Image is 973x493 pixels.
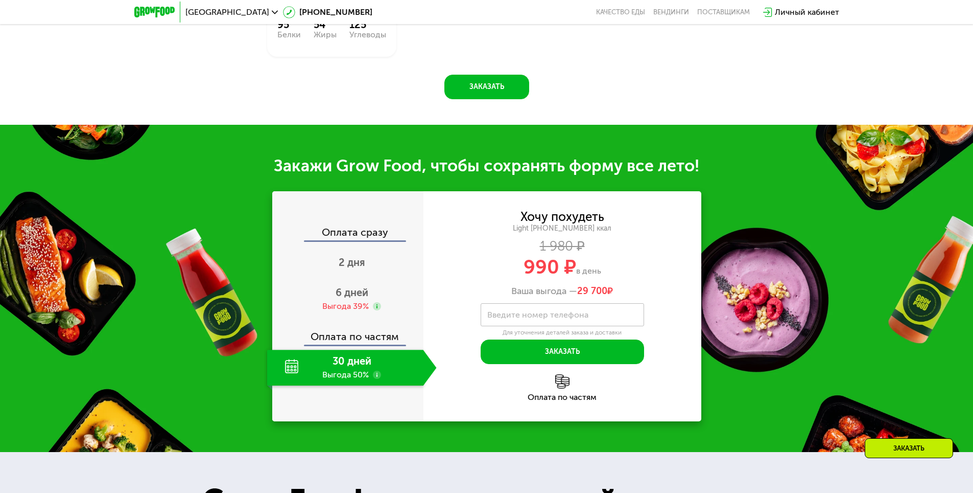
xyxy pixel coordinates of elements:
div: Выгода 39% [322,301,369,312]
div: Заказать [865,438,953,458]
span: 29 700 [577,285,607,297]
span: 990 ₽ [524,255,576,279]
div: поставщикам [697,8,750,16]
div: Ваша выгода — [423,286,701,297]
span: [GEOGRAPHIC_DATA] [185,8,269,16]
div: Белки [277,31,301,39]
div: Оплата по частям [423,393,701,401]
div: Оплата сразу [273,227,423,240]
div: 1 980 ₽ [423,241,701,252]
span: 2 дня [339,256,365,268]
div: Хочу похудеть [520,211,604,222]
div: Углеводы [349,31,386,39]
a: [PHONE_NUMBER] [283,6,372,18]
div: 54 [314,18,337,31]
div: Личный кабинет [775,6,839,18]
div: 95 [277,18,301,31]
label: Введите номер телефона [487,312,588,318]
a: Качество еды [596,8,645,16]
div: Оплата по частям [273,321,423,345]
div: Light [PHONE_NUMBER] ккал [423,224,701,233]
button: Заказать [444,75,529,99]
span: ₽ [577,286,613,297]
span: в день [576,266,601,276]
button: Заказать [481,340,644,364]
a: Вендинги [653,8,689,16]
div: Жиры [314,31,337,39]
img: l6xcnZfty9opOoJh.png [555,374,569,389]
span: 6 дней [336,286,368,299]
div: 125 [349,18,386,31]
div: Для уточнения деталей заказа и доставки [481,329,644,337]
